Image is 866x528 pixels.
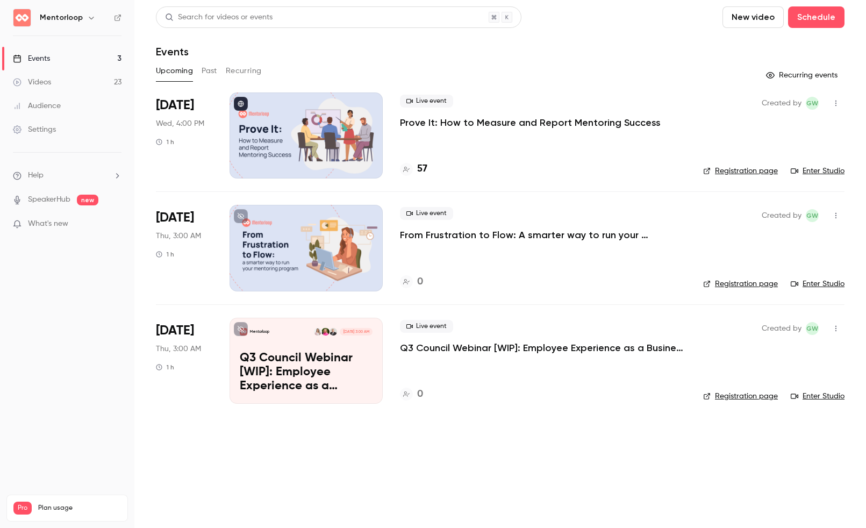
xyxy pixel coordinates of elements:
[806,97,818,110] span: GW
[13,502,32,515] span: Pro
[806,209,819,222] span: Grace Winstanley
[28,218,68,230] span: What's new
[156,118,204,129] span: Wed, 4:00 PM
[156,250,174,259] div: 1 h
[703,391,778,402] a: Registration page
[400,207,453,220] span: Live event
[156,45,189,58] h1: Events
[400,320,453,333] span: Live event
[722,6,784,28] button: New video
[791,391,844,402] a: Enter Studio
[340,328,372,336] span: [DATE] 3:00 AM
[13,9,31,26] img: Mentorloop
[156,322,194,339] span: [DATE]
[330,328,337,336] img: Michael Werle
[226,62,262,80] button: Recurring
[156,344,201,354] span: Thu, 3:00 AM
[400,116,661,129] a: Prove It: How to Measure and Report Mentoring Success
[788,6,844,28] button: Schedule
[400,275,423,289] a: 0
[156,205,212,291] div: Sep 4 Thu, 12:00 PM (Australia/Melbourne)
[156,318,212,404] div: Sep 25 Thu, 12:00 PM (Australia/Melbourne)
[13,170,121,181] li: help-dropdown-opener
[321,328,329,336] img: Lainie Tayler
[314,328,321,336] img: Heidi Holmes
[791,166,844,176] a: Enter Studio
[38,504,121,512] span: Plan usage
[77,195,98,205] span: new
[156,363,174,372] div: 1 h
[791,279,844,289] a: Enter Studio
[13,124,56,135] div: Settings
[703,166,778,176] a: Registration page
[156,92,212,179] div: Aug 21 Thu, 1:00 AM (Australia/Melbourne)
[417,275,423,289] h4: 0
[240,352,373,393] p: Q3 Council Webinar [WIP]: Employee Experience as a Business Driver
[165,12,273,23] div: Search for videos or events
[13,53,50,64] div: Events
[28,194,70,205] a: SpeakerHub
[400,162,427,176] a: 57
[99,515,121,524] p: / 150
[156,138,174,146] div: 1 h
[40,12,83,23] h6: Mentorloop
[417,387,423,402] h4: 0
[99,516,106,523] span: 23
[806,97,819,110] span: Grace Winstanley
[761,67,844,84] button: Recurring events
[762,322,801,335] span: Created by
[156,62,193,80] button: Upcoming
[400,341,686,354] a: Q3 Council Webinar [WIP]: Employee Experience as a Business Driver
[762,97,801,110] span: Created by
[703,279,778,289] a: Registration page
[230,318,383,404] a: Q3 Council Webinar [WIP]: Employee Experience as a Business DriverMentorloopMichael WerleLainie T...
[156,97,194,114] span: [DATE]
[156,231,201,241] span: Thu, 3:00 AM
[417,162,427,176] h4: 57
[806,322,818,335] span: GW
[400,387,423,402] a: 0
[13,77,51,88] div: Videos
[250,329,269,334] p: Mentorloop
[28,170,44,181] span: Help
[400,95,453,108] span: Live event
[806,322,819,335] span: Grace Winstanley
[762,209,801,222] span: Created by
[13,515,34,524] p: Videos
[13,101,61,111] div: Audience
[156,209,194,226] span: [DATE]
[202,62,217,80] button: Past
[806,209,818,222] span: GW
[400,229,686,241] a: From Frustration to Flow: A smarter way to run your mentoring program (APAC)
